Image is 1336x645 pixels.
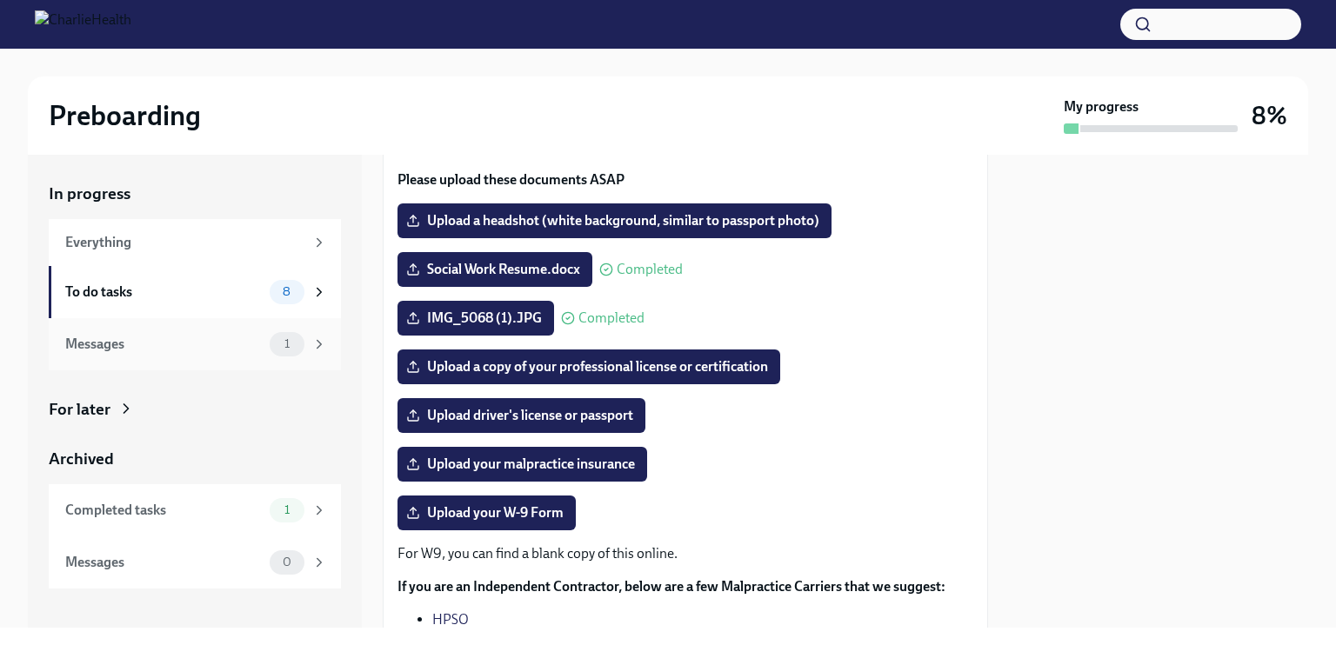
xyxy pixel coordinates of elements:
label: Upload a headshot (white background, similar to passport photo) [397,203,832,238]
a: In progress [49,183,341,205]
span: 8 [272,285,301,298]
h2: Preboarding [49,98,201,133]
span: Upload a copy of your professional license or certification [410,358,768,376]
a: Messages0 [49,536,341,588]
a: Messages1 [49,318,341,370]
a: To do tasks8 [49,266,341,318]
span: 0 [272,555,302,569]
a: Everything [49,219,341,266]
span: Upload your malpractice insurance [410,455,635,473]
label: Social Work Resume.docx [397,252,592,287]
span: Completed [578,311,645,325]
h3: 8% [1252,100,1287,131]
span: Upload your W-9 Form [410,504,564,522]
strong: Please upload these documents ASAP [397,171,625,188]
span: Social Work Resume.docx [410,261,580,278]
span: 1 [274,503,300,516]
div: Everything [65,233,304,252]
label: Upload a copy of your professional license or certification [397,349,780,384]
a: HPSO [432,611,469,628]
label: Upload your malpractice insurance [397,447,647,482]
div: To do tasks [65,283,263,302]
label: IMG_5068 (1).JPG [397,301,554,336]
div: Messages [65,335,263,354]
span: 1 [274,337,300,350]
a: For later [49,398,341,421]
strong: If you are an Independent Contractor, below are a few Malpractice Carriers that we suggest: [397,578,945,595]
p: For W9, you can find a blank copy of this online. [397,544,973,563]
span: Completed [617,263,683,276]
div: Messages [65,553,263,572]
strong: My progress [1064,97,1139,116]
span: IMG_5068 (1).JPG [410,309,542,327]
div: For later [49,398,110,421]
span: Upload driver's license or passport [410,407,633,424]
span: Upload a headshot (white background, similar to passport photo) [410,212,819,229]
div: Completed tasks [65,501,263,520]
label: Upload driver's license or passport [397,398,645,433]
a: Archived [49,448,341,470]
img: CharlieHealth [35,10,131,38]
label: Upload your W-9 Form [397,495,576,530]
a: Completed tasks1 [49,484,341,536]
